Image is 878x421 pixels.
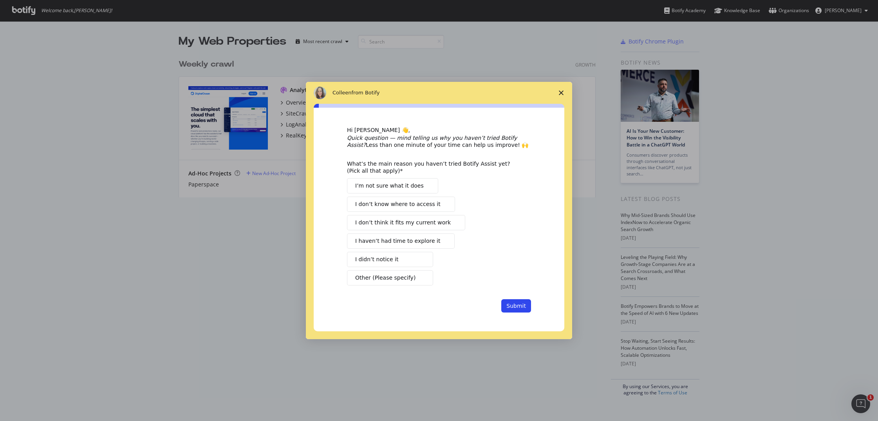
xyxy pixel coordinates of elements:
[347,135,517,148] i: Quick question — mind telling us why you haven’t tried Botify Assist?
[347,126,531,134] div: Hi [PERSON_NAME] 👋,
[352,90,380,96] span: from Botify
[355,182,424,190] span: I’m not sure what it does
[347,270,433,285] button: Other (Please specify)
[347,134,531,148] div: Less than one minute of your time can help us improve! 🙌
[355,200,441,208] span: I don’t know where to access it
[347,215,465,230] button: I don’t think it fits my current work
[332,90,352,96] span: Colleen
[355,237,440,245] span: I haven’t had time to explore it
[355,255,398,264] span: I didn’t notice it
[355,274,416,282] span: Other (Please specify)
[501,299,531,313] button: Submit
[347,233,455,249] button: I haven’t had time to explore it
[347,252,433,267] button: I didn’t notice it
[347,178,438,193] button: I’m not sure what it does
[347,160,519,174] div: What’s the main reason you haven’t tried Botify Assist yet? (Pick all that apply)
[355,219,451,227] span: I don’t think it fits my current work
[550,82,572,104] span: Close survey
[347,197,455,212] button: I don’t know where to access it
[314,87,326,99] img: Profile image for Colleen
